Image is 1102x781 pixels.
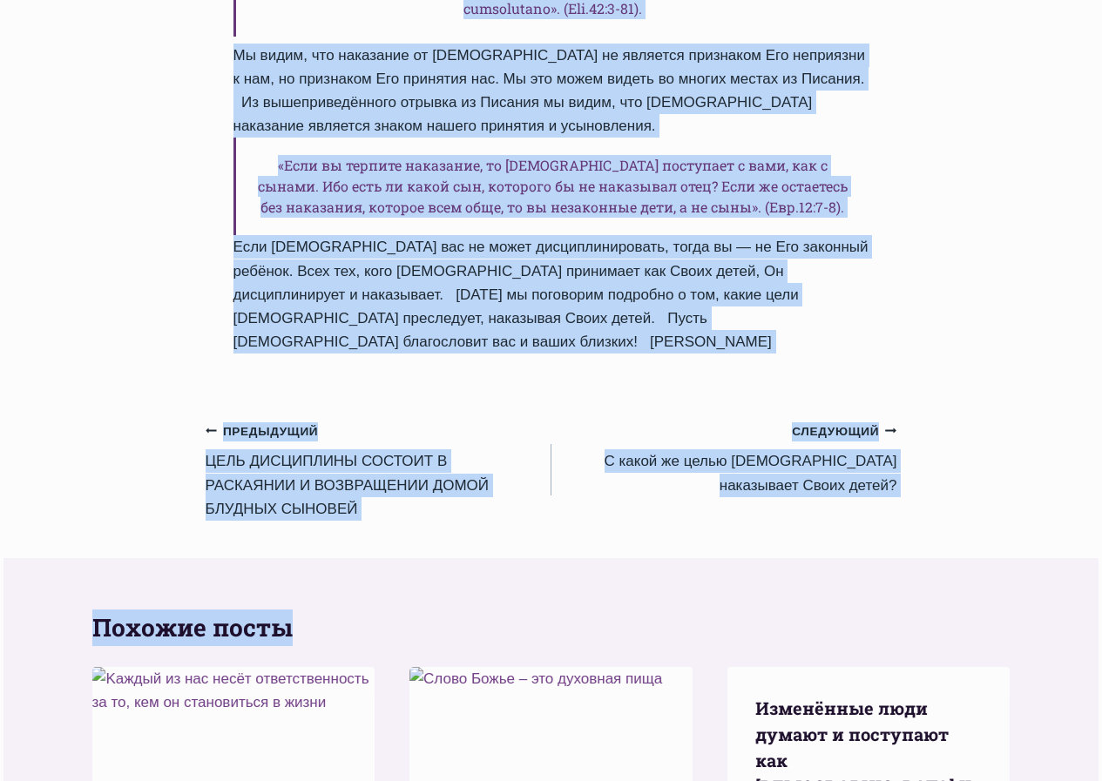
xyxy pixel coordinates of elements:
h6: «Если вы терпите наказание, то [DEMOGRAPHIC_DATA] поступает с вами, как с сынами. Ибо есть ли как... [233,138,869,235]
nav: Записи [206,419,897,521]
a: СледующийС какой же целью [DEMOGRAPHIC_DATA] наказывает Своих детей? [551,419,897,497]
h2: Похожие посты [92,609,1011,646]
small: Следующий [792,422,896,441]
small: Предыдущий [206,422,319,441]
a: ПредыдущийЦЕЛЬ ДИСЦИПЛИНЫ СОСТОИТ В РАСКАЯНИИ И ВОЗВРАЩЕНИИ ДОМОЙ БЛУДНЫХ СЫНОВЕЙ [206,419,551,521]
